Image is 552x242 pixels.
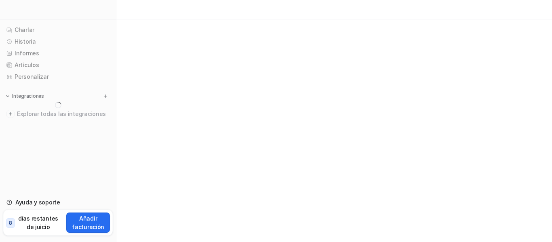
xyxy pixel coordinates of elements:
[3,36,113,47] a: Historia
[17,110,106,117] font: Explorar todas las integraciones
[3,92,46,100] button: Integraciones
[15,26,34,33] font: Charlar
[15,199,60,206] font: Ayuda y soporte
[66,213,110,233] button: Añadir facturación
[3,108,113,120] a: Explorar todas las integraciones
[3,59,113,71] a: Artículos
[12,93,44,99] font: Integraciones
[3,71,113,82] a: Personalizar
[5,93,11,99] img: expandir menú
[18,215,58,230] font: días restantes de juicio
[9,220,12,226] font: 8
[6,110,15,118] img: Explora todas las integraciones
[3,48,113,59] a: Informes
[3,24,113,36] a: Charlar
[15,50,39,57] font: Informes
[15,38,36,45] font: Historia
[15,61,39,68] font: Artículos
[72,215,104,230] font: Añadir facturación
[3,197,113,208] a: Ayuda y soporte
[103,93,108,99] img: menu_add.svg
[15,73,49,80] font: Personalizar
